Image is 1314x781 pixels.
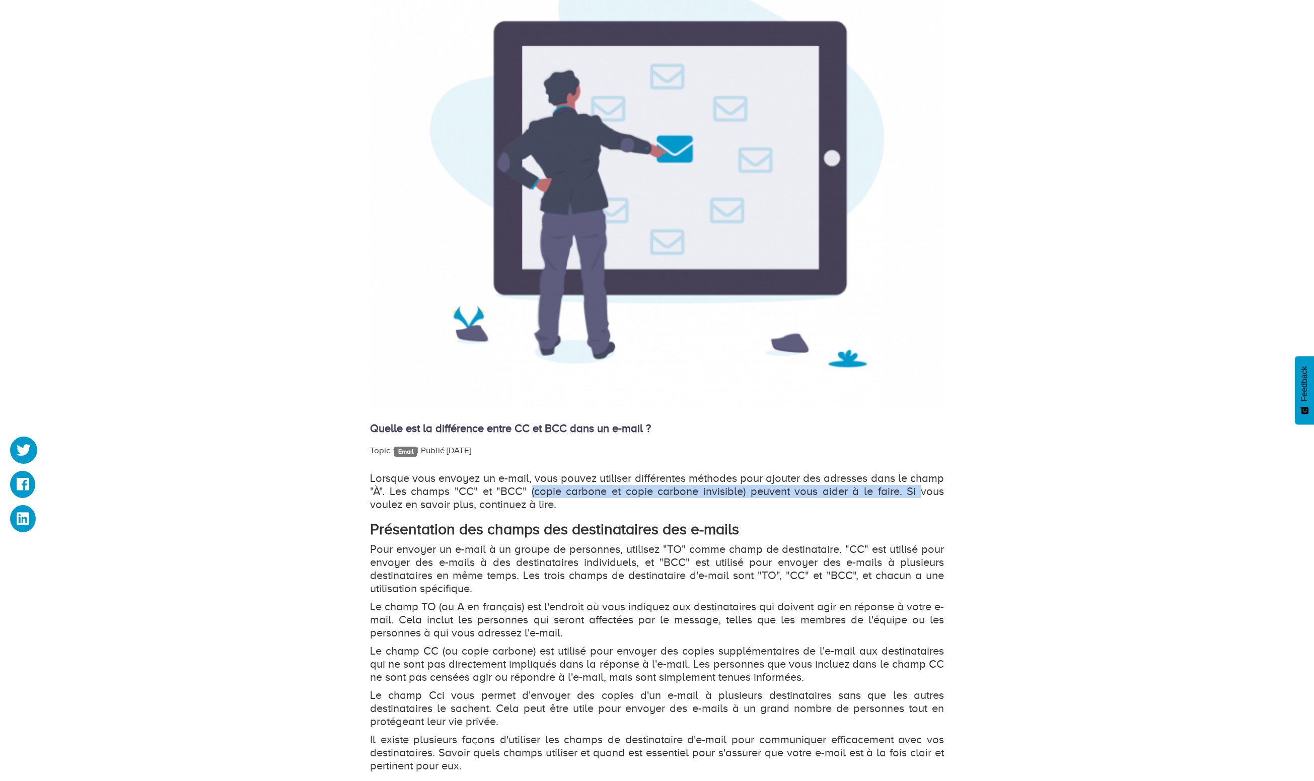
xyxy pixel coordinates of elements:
[1300,366,1309,401] span: Feedback
[370,600,944,640] p: Le champ TO (ou A en français) est l'endroit où vous indiquez aux destinataires qui doivent agir ...
[370,446,419,455] span: Topic : |
[370,422,944,435] h4: Quelle est la différence entre CC et BCC dans un e-mail ?
[370,472,944,511] p: Lorsque vous envoyez un e-mail, vous pouvez utiliser différentes méthodes pour ajouter des adress...
[370,521,739,538] strong: Présentation des champs des destinataires des e-mails
[370,733,944,772] p: Il existe plusieurs façons d'utiliser les champs de destinataire d'e-mail pour communiquer effica...
[370,645,944,684] p: Le champ CC (ou copie carbone) est utilisé pour envoyer des copies supplémentaires de l'e-mail au...
[1295,356,1314,424] button: Feedback - Afficher l’enquête
[421,446,471,455] span: Publié [DATE]
[370,543,944,595] p: Pour envoyer un e-mail à un groupe de personnes, utilisez "TO" comme champ de destinataire. "CC" ...
[370,689,944,728] p: Le champ Cci vous permet d'envoyer des copies d'un e-mail à plusieurs destinataires sans que les ...
[394,447,417,457] a: Email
